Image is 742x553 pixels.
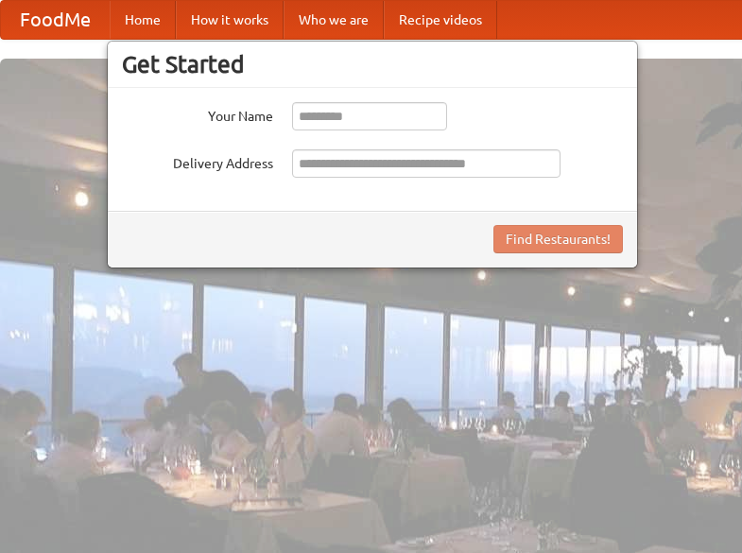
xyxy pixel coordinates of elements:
[284,1,384,39] a: Who we are
[122,102,273,126] label: Your Name
[176,1,284,39] a: How it works
[493,225,623,253] button: Find Restaurants!
[384,1,497,39] a: Recipe videos
[122,149,273,173] label: Delivery Address
[110,1,176,39] a: Home
[122,50,623,78] h3: Get Started
[1,1,110,39] a: FoodMe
